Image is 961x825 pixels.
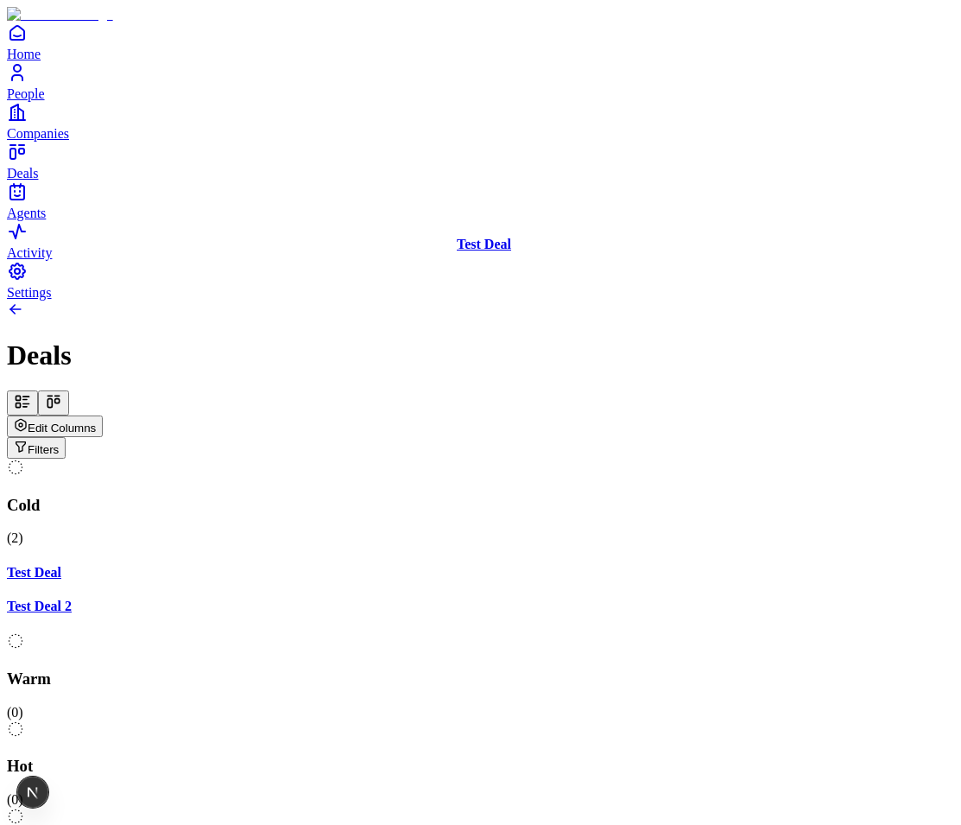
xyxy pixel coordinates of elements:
[7,340,954,371] h1: Deals
[7,166,38,181] span: Deals
[7,705,23,720] span: ( 0 )
[7,792,23,807] span: ( 0 )
[28,422,96,435] span: Edit Columns
[7,530,23,545] span: ( 2 )
[7,496,954,515] h3: Cold
[7,757,954,776] h3: Hot
[7,62,954,101] a: People
[7,126,69,141] span: Companies
[7,7,113,22] img: Item Brain Logo
[7,565,954,581] a: Test Deal
[7,206,46,220] span: Agents
[457,237,774,252] a: Test Deal
[7,261,954,300] a: Settings
[7,181,954,220] a: Agents
[7,245,52,260] span: Activity
[7,86,45,101] span: People
[7,599,954,614] a: Test Deal 2
[7,416,103,437] button: Edit Columns
[7,221,954,260] a: Activity
[7,437,66,459] button: Open natural language filter
[7,22,954,61] a: Home
[7,437,954,459] div: Open natural language filter
[7,285,52,300] span: Settings
[7,142,954,181] a: Deals
[7,670,954,689] h3: Warm
[7,47,41,61] span: Home
[7,102,954,141] a: Companies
